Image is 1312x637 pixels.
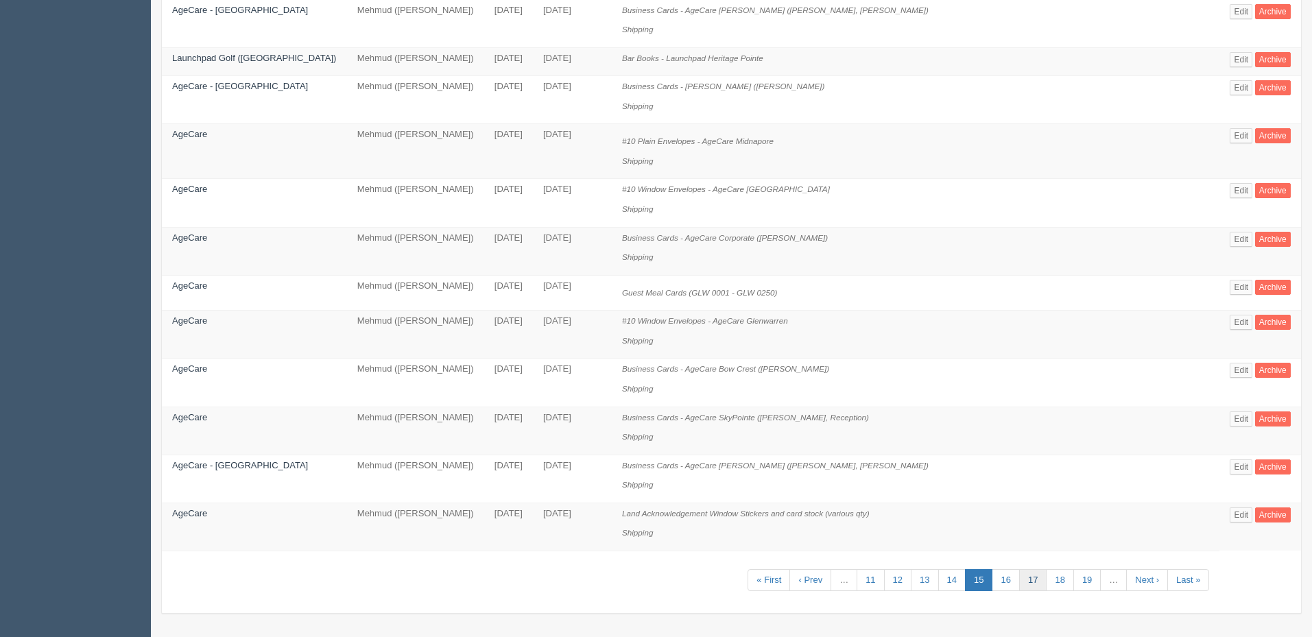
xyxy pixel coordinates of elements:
[533,275,612,311] td: [DATE]
[1255,80,1291,95] a: Archive
[484,227,533,275] td: [DATE]
[347,503,484,551] td: Mehmud ([PERSON_NAME])
[622,288,777,297] i: Guest Meal Cards (GLW 0001 - GLW 0250)
[622,252,654,261] i: Shipping
[1167,569,1209,592] a: Last »
[484,76,533,124] td: [DATE]
[622,53,763,62] i: Bar Books - Launchpad Heritage Pointe
[1230,80,1252,95] a: Edit
[622,101,654,110] i: Shipping
[533,503,612,551] td: [DATE]
[1019,569,1047,592] a: 17
[622,204,654,213] i: Shipping
[172,315,207,326] a: AgeCare
[172,5,308,15] a: AgeCare - [GEOGRAPHIC_DATA]
[172,363,207,374] a: AgeCare
[533,124,612,179] td: [DATE]
[1255,4,1291,19] a: Archive
[484,311,533,359] td: [DATE]
[1255,507,1291,522] a: Archive
[484,359,533,407] td: [DATE]
[1255,459,1291,474] a: Archive
[172,508,207,518] a: AgeCare
[1255,52,1291,67] a: Archive
[484,179,533,227] td: [DATE]
[533,311,612,359] td: [DATE]
[347,407,484,455] td: Mehmud ([PERSON_NAME])
[622,528,654,537] i: Shipping
[1100,569,1127,592] a: …
[533,179,612,227] td: [DATE]
[965,569,992,592] a: 15
[347,359,484,407] td: Mehmud ([PERSON_NAME])
[1255,315,1291,330] a: Archive
[347,227,484,275] td: Mehmud ([PERSON_NAME])
[1230,52,1252,67] a: Edit
[1230,507,1252,522] a: Edit
[622,384,654,393] i: Shipping
[1230,232,1252,247] a: Edit
[911,569,938,592] a: 13
[1046,569,1073,592] a: 18
[484,124,533,179] td: [DATE]
[622,461,929,470] i: Business Cards - AgeCare [PERSON_NAME] ([PERSON_NAME], [PERSON_NAME])
[1230,411,1252,426] a: Edit
[789,569,831,592] a: ‹ Prev
[622,364,829,373] i: Business Cards - AgeCare Bow Crest ([PERSON_NAME])
[347,455,484,503] td: Mehmud ([PERSON_NAME])
[172,460,308,470] a: AgeCare - [GEOGRAPHIC_DATA]
[1230,363,1252,378] a: Edit
[533,359,612,407] td: [DATE]
[484,407,533,455] td: [DATE]
[1230,459,1252,474] a: Edit
[484,47,533,76] td: [DATE]
[622,156,654,165] i: Shipping
[1126,569,1168,592] a: Next ›
[831,569,857,592] a: …
[1230,128,1252,143] a: Edit
[748,569,790,592] a: « First
[533,407,612,455] td: [DATE]
[1230,4,1252,19] a: Edit
[533,455,612,503] td: [DATE]
[533,47,612,76] td: [DATE]
[172,184,207,194] a: AgeCare
[1255,363,1291,378] a: Archive
[347,275,484,311] td: Mehmud ([PERSON_NAME])
[347,311,484,359] td: Mehmud ([PERSON_NAME])
[1230,183,1252,198] a: Edit
[622,480,654,489] i: Shipping
[172,53,336,63] a: Launchpad Golf ([GEOGRAPHIC_DATA])
[1255,232,1291,247] a: Archive
[622,336,654,345] i: Shipping
[1255,183,1291,198] a: Archive
[857,569,884,592] a: 11
[347,124,484,179] td: Mehmud ([PERSON_NAME])
[1230,280,1252,295] a: Edit
[172,412,207,422] a: AgeCare
[1255,128,1291,143] a: Archive
[1230,315,1252,330] a: Edit
[172,280,207,291] a: AgeCare
[622,136,774,145] i: #10 Plain Envelopes - AgeCare Midnapore
[347,76,484,124] td: Mehmud ([PERSON_NAME])
[172,81,308,91] a: AgeCare - [GEOGRAPHIC_DATA]
[622,432,654,441] i: Shipping
[484,275,533,311] td: [DATE]
[622,233,828,242] i: Business Cards - AgeCare Corporate ([PERSON_NAME])
[347,179,484,227] td: Mehmud ([PERSON_NAME])
[172,129,207,139] a: AgeCare
[622,509,870,518] i: Land Acknowledgement Window Stickers and card stock (various qty)
[622,413,869,422] i: Business Cards - AgeCare SkyPointe ([PERSON_NAME], Reception)
[484,503,533,551] td: [DATE]
[172,232,207,243] a: AgeCare
[622,316,788,325] i: #10 Window Envelopes - AgeCare Glenwarren
[1255,411,1291,426] a: Archive
[622,184,830,193] i: #10 Window Envelopes - AgeCare [GEOGRAPHIC_DATA]
[1255,280,1291,295] a: Archive
[1073,569,1101,592] a: 19
[622,25,654,34] i: Shipping
[533,227,612,275] td: [DATE]
[533,76,612,124] td: [DATE]
[622,5,929,14] i: Business Cards - AgeCare [PERSON_NAME] ([PERSON_NAME], [PERSON_NAME])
